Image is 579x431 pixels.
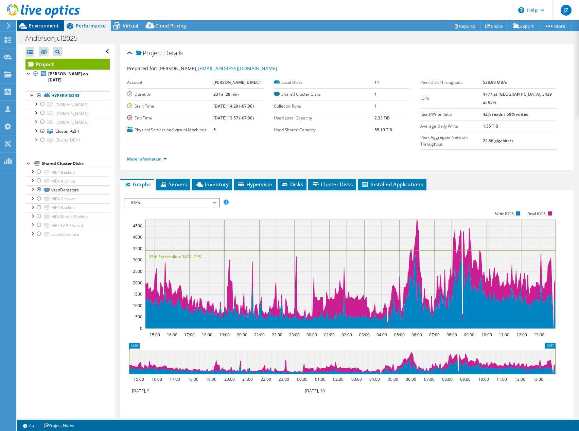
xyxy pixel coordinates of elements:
[420,134,483,148] label: Peak Aggregate Network Throughput
[533,376,543,382] text: 13:00
[515,376,525,382] text: 12:00
[508,21,539,31] a: Export
[561,5,572,16] span: JZ
[254,332,265,338] text: 21:00
[150,332,160,338] text: 15:00
[478,376,489,382] text: 10:00
[133,268,142,274] text: 2500
[25,212,110,221] a: ME4 Media Backup
[133,223,142,229] text: 4500
[483,111,528,117] b: 42% reads / 58% writes
[198,65,277,72] a: [EMAIL_ADDRESS][DOMAIN_NAME]
[152,376,162,382] text: 16:00
[274,103,375,110] label: Collector Runs
[279,376,289,382] text: 23:00
[420,95,483,102] label: IOPS
[25,176,110,185] a: ME4 Archive
[29,22,59,29] span: Environment
[55,102,88,108] span: [DOMAIN_NAME]
[160,181,187,188] span: Servers
[25,91,110,100] a: Hypervisors
[315,376,326,382] text: 01:00
[483,79,507,85] b: 538.90 MB/s
[442,376,453,382] text: 08:00
[297,376,308,382] text: 00:00
[133,303,142,308] text: 1000
[261,376,271,382] text: 22:00
[480,21,508,31] a: Share
[518,7,524,13] svg: \n
[48,71,88,83] b: [PERSON_NAME] on [DATE]
[124,181,151,188] span: Graphs
[25,203,110,212] a: ME4 Backup
[133,257,142,263] text: 3000
[496,376,507,382] text: 11:00
[359,332,370,338] text: 03:00
[25,118,110,127] a: [DOMAIN_NAME]
[25,168,110,176] a: ME4 Backup
[219,332,230,338] text: 19:00
[312,181,353,188] span: Cluster Disks
[127,65,157,72] label: Prepared for:
[351,376,362,382] text: 03:00
[420,79,483,86] label: Peak Disk Throughput
[420,123,483,130] label: Average Daily Write
[149,254,201,260] text: 95th Percentile = 3429 IOPS
[213,103,254,109] b: [DATE] 14:29 (-07:00)
[374,91,377,97] b: 1
[188,376,198,382] text: 18:00
[206,376,216,382] text: 19:00
[289,332,300,338] text: 23:00
[237,332,247,338] text: 20:00
[213,115,254,121] b: [DATE] 13:57 (-07:00)
[483,123,498,129] b: 1.55 TiB
[272,332,282,338] text: 22:00
[274,91,375,98] label: Shared Cluster Disks
[539,21,571,31] a: More
[25,59,110,70] a: Project
[534,332,544,338] text: 13:00
[394,332,405,338] text: 05:00
[516,332,527,338] text: 12:00
[25,70,110,85] a: [PERSON_NAME] on [DATE]
[127,156,167,162] a: More Information
[460,376,471,382] text: 09:00
[42,160,110,168] div: Shared Cluster Disks
[213,127,216,133] b: 5
[374,79,379,85] b: 11
[528,211,546,216] text: Read IOPS
[376,332,387,338] text: 04:00
[224,376,235,382] text: 20:00
[464,332,474,338] text: 09:00
[127,103,213,110] label: Start Time
[140,325,142,331] text: 0
[481,332,492,338] text: 10:00
[213,91,239,97] b: 23 hr, 28 min
[495,211,514,216] text: Write IOPS
[274,115,375,121] label: Used Local Capacity
[39,421,79,430] a: Project Notes
[136,50,162,57] span: Project
[25,136,110,145] a: Cluster DEN1
[483,91,552,105] b: 4777 at [GEOGRAPHIC_DATA], 3429 at 95%
[25,230,110,239] a: vsanDatastore
[237,181,273,188] span: Hypervisor
[135,314,142,320] text: 500
[374,103,377,109] b: 1
[202,332,212,338] text: 18:00
[133,246,142,251] text: 3500
[369,376,380,382] text: 04:00
[274,127,375,133] label: Used Shared Capacity
[242,376,253,382] text: 21:00
[281,181,303,188] span: Disks
[213,79,261,85] b: [PERSON_NAME] DIRECT
[22,35,88,42] h1: AndersonJul2025
[127,127,213,133] label: Physical Servers and Virtual Machines
[128,199,215,207] span: IOPS
[167,332,177,338] text: 16:00
[341,332,352,338] text: 02:00
[55,119,88,125] span: [DOMAIN_NAME]
[127,79,213,86] label: Account
[123,22,138,29] span: Virtual
[18,421,39,430] a: 2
